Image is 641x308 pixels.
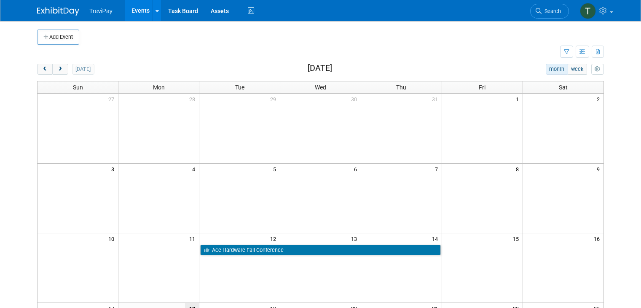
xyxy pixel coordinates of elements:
[52,64,68,75] button: next
[431,94,442,104] span: 31
[546,64,568,75] button: month
[434,164,442,174] span: 7
[37,64,53,75] button: prev
[200,245,441,256] a: Ace Hardware Fall Conference
[37,30,79,45] button: Add Event
[591,64,604,75] button: myCustomButton
[107,94,118,104] span: 27
[580,3,596,19] img: Tara DePaepe
[308,64,332,73] h2: [DATE]
[596,94,603,104] span: 2
[191,164,199,174] span: 4
[530,4,569,19] a: Search
[512,233,523,244] span: 15
[89,8,113,14] span: TreviPay
[350,94,361,104] span: 30
[269,94,280,104] span: 29
[396,84,406,91] span: Thu
[595,67,600,72] i: Personalize Calendar
[568,64,587,75] button: week
[559,84,568,91] span: Sat
[153,84,165,91] span: Mon
[353,164,361,174] span: 6
[596,164,603,174] span: 9
[110,164,118,174] span: 3
[315,84,326,91] span: Wed
[188,94,199,104] span: 28
[188,233,199,244] span: 11
[72,64,94,75] button: [DATE]
[515,164,523,174] span: 8
[431,233,442,244] span: 14
[37,7,79,16] img: ExhibitDay
[73,84,83,91] span: Sun
[269,233,280,244] span: 12
[542,8,561,14] span: Search
[479,84,485,91] span: Fri
[272,164,280,174] span: 5
[107,233,118,244] span: 10
[350,233,361,244] span: 13
[235,84,244,91] span: Tue
[515,94,523,104] span: 1
[593,233,603,244] span: 16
